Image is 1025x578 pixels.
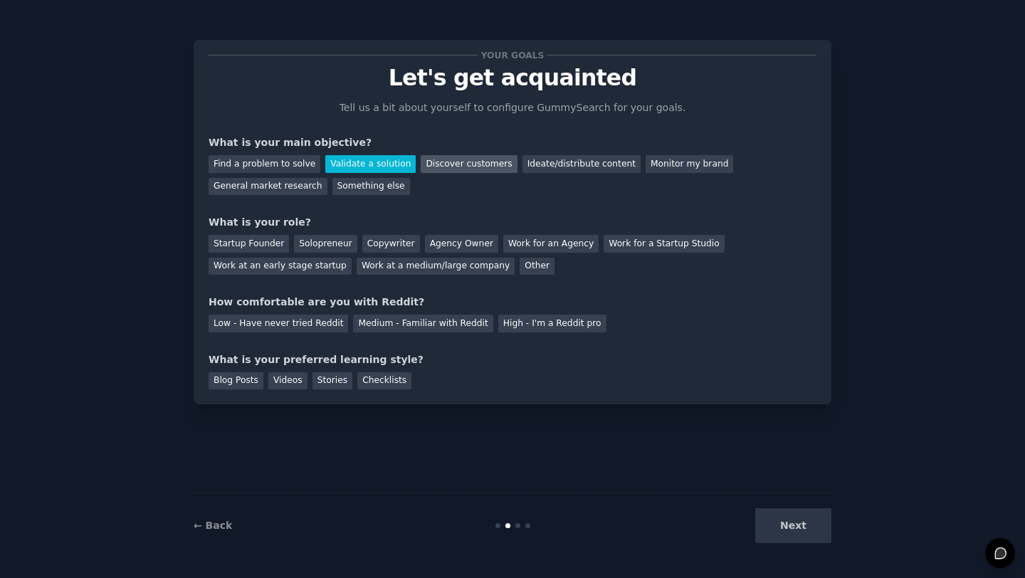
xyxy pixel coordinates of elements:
[421,155,517,173] div: Discover customers
[357,372,411,390] div: Checklists
[209,155,320,173] div: Find a problem to solve
[604,235,724,253] div: Work for a Startup Studio
[498,315,606,332] div: High - I'm a Reddit pro
[209,135,816,150] div: What is your main objective?
[503,235,599,253] div: Work for an Agency
[268,372,307,390] div: Videos
[425,235,498,253] div: Agency Owner
[209,315,348,332] div: Low - Have never tried Reddit
[312,372,352,390] div: Stories
[325,155,416,173] div: Validate a solution
[209,295,816,310] div: How comfortable are you with Reddit?
[209,372,263,390] div: Blog Posts
[332,178,410,196] div: Something else
[522,155,641,173] div: Ideate/distribute content
[646,155,733,173] div: Monitor my brand
[353,315,493,332] div: Medium - Familiar with Reddit
[209,352,816,367] div: What is your preferred learning style?
[294,235,357,253] div: Solopreneur
[357,258,515,275] div: Work at a medium/large company
[333,100,692,115] p: Tell us a bit about yourself to configure GummySearch for your goals.
[209,258,352,275] div: Work at an early stage startup
[478,48,547,63] span: Your goals
[209,215,816,230] div: What is your role?
[209,235,289,253] div: Startup Founder
[209,65,816,90] p: Let's get acquainted
[520,258,554,275] div: Other
[194,520,232,531] a: ← Back
[362,235,420,253] div: Copywriter
[209,178,327,196] div: General market research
